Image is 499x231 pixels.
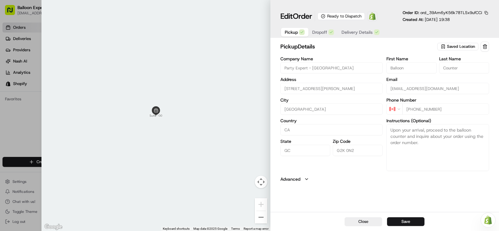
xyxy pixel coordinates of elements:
input: Enter zip code [333,145,383,156]
a: Open this area in Google Maps (opens a new window) [43,223,64,231]
label: Advanced [280,176,300,182]
span: [DATE] 19:38 [425,17,450,22]
label: Country [280,118,383,123]
h1: Edit [280,11,312,21]
input: Enter first name [386,62,436,73]
span: Order [293,11,312,21]
button: Saved Location [437,42,479,51]
textarea: Upon your arrival, proceed to the balloon counter and inquire about your order using the order nu... [386,124,489,171]
label: State [280,139,330,143]
h2: pickup Details [280,42,436,51]
button: Zoom out [255,211,267,223]
label: City [280,98,383,102]
button: Zoom in [255,198,267,211]
input: Enter email [386,83,489,94]
input: Enter company name [280,62,383,73]
span: Dropoff [312,29,327,35]
span: Pickup [285,29,298,35]
button: Map camera controls [255,176,267,188]
label: Address [280,77,383,82]
label: Phone Number [386,98,489,102]
button: Save [387,217,424,226]
input: Enter city [280,103,383,115]
label: Zip Code [333,139,383,143]
label: Email [386,77,489,82]
input: 4825 Pierre-Bertrand Blvd, Suite 100, Québec City, QC G2K 0N2, CA [280,83,383,94]
a: Shopify [367,11,377,21]
label: First Name [386,57,436,61]
span: ord_39Am6yK56k78TLSx9ufCCi [420,10,482,15]
span: Map data ©2025 Google [193,227,227,230]
p: Order ID: [403,10,482,16]
input: Enter last name [439,62,489,73]
input: Enter state [280,145,330,156]
label: Last Name [439,57,489,61]
label: Instructions (Optional) [386,118,489,123]
input: Enter phone number [402,103,489,115]
div: Ready to Dispatch [317,13,365,20]
label: Company Name [280,57,383,61]
a: Terms [231,227,240,230]
p: Created At: [403,17,450,23]
img: Google [43,223,64,231]
span: Delivery Details [342,29,373,35]
button: Keyboard shortcuts [163,227,190,231]
a: Report a map error [244,227,269,230]
input: Enter country [280,124,383,135]
button: Close [345,217,382,226]
button: Advanced [280,176,489,182]
img: Shopify [369,13,376,20]
span: Saved Location [447,44,475,49]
